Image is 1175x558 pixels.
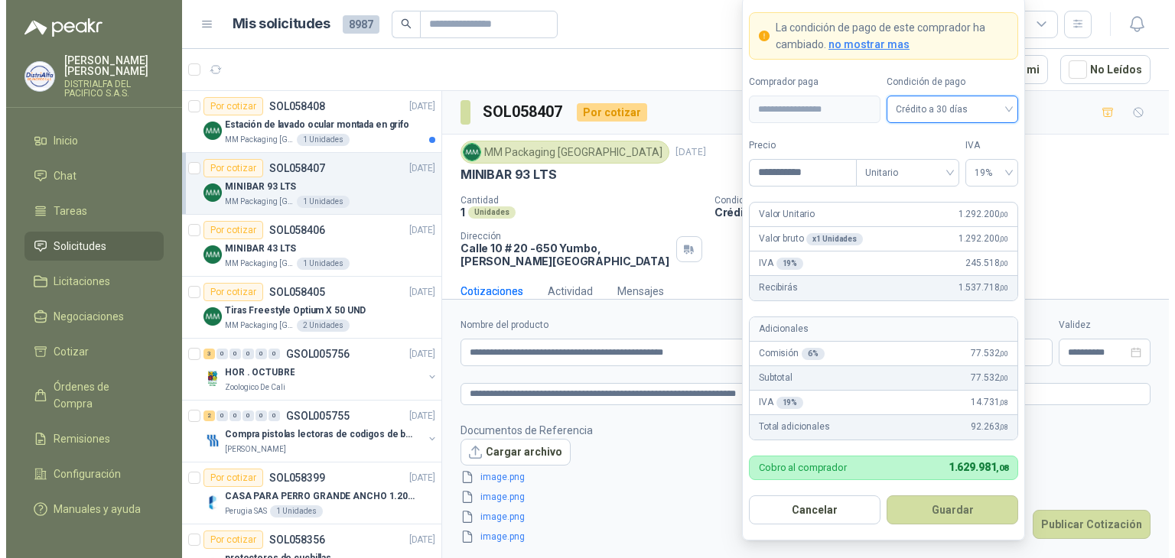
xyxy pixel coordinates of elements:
[262,349,274,359] div: 0
[219,443,280,456] p: [PERSON_NAME]
[18,495,158,524] a: Manuales y ayuda
[47,238,100,255] span: Solicitudes
[403,347,429,362] p: [DATE]
[959,256,1002,271] span: 245.518
[468,510,569,524] a: image.png
[571,103,641,122] div: Por cotizar
[403,409,429,423] p: [DATE]
[197,245,216,264] img: Company Logo
[47,343,83,360] span: Cotizar
[18,161,158,190] a: Chat
[176,462,435,524] a: Por cotizarSOL058399[DATE] Company LogoCASA PARA PERRO GRANDE ANCHO 1.20x1.00 x1.20Perugia SAS1 U...
[197,493,216,511] img: Company Logo
[753,232,857,246] p: Valor bruto
[197,283,257,301] div: Por cotizar
[454,206,459,219] p: 1
[968,161,1003,184] span: 19%
[291,196,343,208] div: 1 Unidades
[219,196,288,208] p: MM Packaging [GEOGRAPHIC_DATA]
[952,232,1002,246] span: 1.292.200
[47,167,70,184] span: Chat
[993,398,1002,407] span: ,08
[263,534,319,545] p: SOL058356
[197,345,432,394] a: 3 0 0 0 0 0 GSOL005756[DATE] Company LogoHOR . OCTUBREZoologico De Cali
[770,258,798,270] div: 19 %
[965,371,1002,385] span: 77.532
[219,505,261,517] p: Perugia SAS
[219,118,403,132] p: Estación de lavado ocular montada en grifo
[454,422,587,439] p: Documentos de Referencia
[454,318,833,333] label: Nombre del producto
[280,349,343,359] p: GSOL005756
[708,195,1157,206] p: Condición de pago
[236,410,248,421] div: 0
[611,283,658,300] div: Mensajes
[176,91,435,153] a: Por cotizarSOL058408[DATE] Company LogoEstación de lavado ocular montada en grifoMM Packaging [GE...
[753,462,841,472] p: Cobro al comprador
[176,153,435,215] a: Por cotizarSOL058407[DATE] Company LogoMINIBAR 93 LTSMM Packaging [GEOGRAPHIC_DATA]1 Unidades
[263,101,319,112] p: SOL058408
[197,221,257,239] div: Por cotizar
[47,378,143,412] span: Órdenes de Compra
[965,346,1002,361] span: 77.532
[403,533,429,547] p: [DATE]
[477,100,558,124] h3: SOL058407
[669,145,700,160] p: [DATE]
[468,490,569,504] a: image.png
[197,97,257,115] div: Por cotizar
[403,471,429,485] p: [DATE]
[1054,55,1144,84] button: No Leídos
[880,495,1012,524] button: Guardar
[753,322,802,336] p: Adicionales
[990,463,1002,473] span: ,08
[743,75,874,89] label: Comprador paga
[403,161,429,176] p: [DATE]
[249,410,261,421] div: 0
[395,18,405,29] span: search
[18,337,158,366] a: Cotizar
[457,144,474,161] img: Company Logo
[753,256,797,271] p: IVA
[291,258,343,270] div: 1 Unidades
[18,424,158,453] a: Remisiones
[264,505,317,517] div: 1 Unidades
[176,215,435,277] a: Por cotizarSOL058406[DATE] Company LogoMINIBAR 43 LTSMM Packaging [GEOGRAPHIC_DATA]1 Unidades
[753,346,819,361] p: Comisión
[197,349,209,359] div: 3
[18,267,158,296] a: Licitaciones
[291,134,343,146] div: 1 Unidades
[403,285,429,300] p: [DATE]
[197,407,432,456] a: 2 0 0 0 0 0 GSOL005755[DATE] Company LogoCompra pistolas lectoras de codigos de barras[PERSON_NAME]
[176,277,435,339] a: Por cotizarSOL058405[DATE] Company LogoTiras Freestyle Optium X 50 UNDMM Packaging [GEOGRAPHIC_DA...
[18,302,158,331] a: Negociaciones
[223,410,235,421] div: 0
[197,369,216,388] img: Company Logo
[454,439,565,466] button: Cargar archivo
[291,320,343,332] div: 2 Unidades
[454,231,664,242] p: Dirección
[47,501,135,517] span: Manuales y ayuda
[197,410,209,421] div: 2
[263,225,319,235] p: SOL058406
[770,19,1002,53] p: La condición de pago de este comprador ha cambiado.
[965,420,1002,434] span: 92.263
[1053,318,1144,333] label: Validez
[454,167,550,183] p: MINIBAR 93 LTS
[47,132,72,149] span: Inicio
[942,461,1002,473] span: 1.629.981
[249,349,261,359] div: 0
[952,281,1002,295] span: 1.537.718
[197,183,216,202] img: Company Logo
[993,423,1002,431] span: ,08
[197,307,216,326] img: Company Logo
[263,287,319,297] p: SOL058405
[454,195,696,206] p: Cantidad
[58,79,158,98] p: DISTRIALFA DEL PACIFICO S.A.S.
[262,410,274,421] div: 0
[47,273,104,290] span: Licitaciones
[753,420,824,434] p: Total adicionales
[993,210,1002,219] span: ,00
[890,98,1003,121] span: Crédito a 30 días
[753,31,763,41] span: exclamation-circle
[210,410,222,421] div: 0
